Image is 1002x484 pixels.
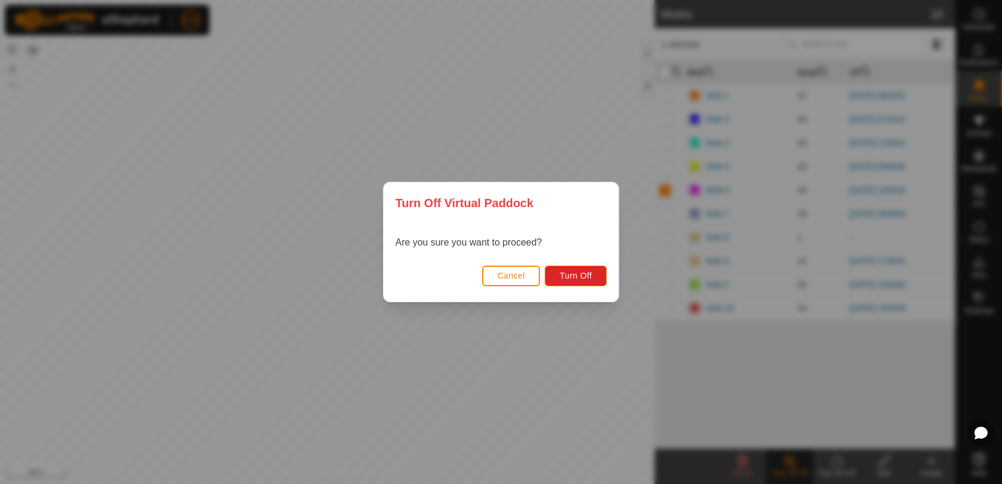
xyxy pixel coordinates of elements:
[559,271,592,280] span: Turn Off
[545,266,607,286] button: Turn Off
[482,266,541,286] button: Cancel
[497,271,525,280] span: Cancel
[395,194,533,212] span: Turn Off Virtual Paddock
[395,236,542,250] p: Are you sure you want to proceed?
